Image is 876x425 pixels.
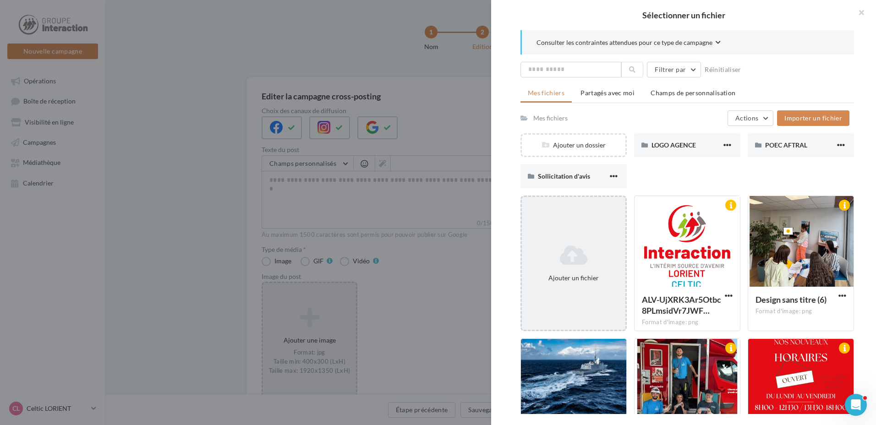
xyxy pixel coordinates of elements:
div: Format d'image: png [756,307,846,316]
span: Partagés avec moi [580,89,635,97]
div: Mes fichiers [533,114,568,123]
span: Design sans titre (6) [756,294,827,305]
div: Ajouter un fichier [526,273,622,283]
span: POEC AFTRAL [765,141,807,149]
button: Filtrer par [647,62,701,77]
span: Actions [735,114,758,122]
div: Ajouter un dossier [522,141,625,150]
button: Actions [728,110,773,126]
span: Champs de personnalisation [651,89,735,97]
button: Consulter les contraintes attendues pour ce type de campagne [537,38,721,49]
iframe: Intercom live chat [845,394,867,416]
span: ALV-UjXRK3Ar5Otbc8PLmsidVr7JWFU-gMfiP6V9EDFwV7MH_P2PhFM [642,294,721,316]
span: Mes fichiers [528,89,564,97]
h2: Sélectionner un fichier [506,11,861,19]
button: Importer un fichier [777,110,849,126]
button: Réinitialiser [701,64,745,75]
span: LOGO AGENCE [652,141,696,149]
span: Consulter les contraintes attendues pour ce type de campagne [537,38,712,47]
div: Format d'image: png [642,318,733,327]
span: Importer un fichier [784,114,842,122]
span: Sollicitation d'avis [538,172,590,180]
